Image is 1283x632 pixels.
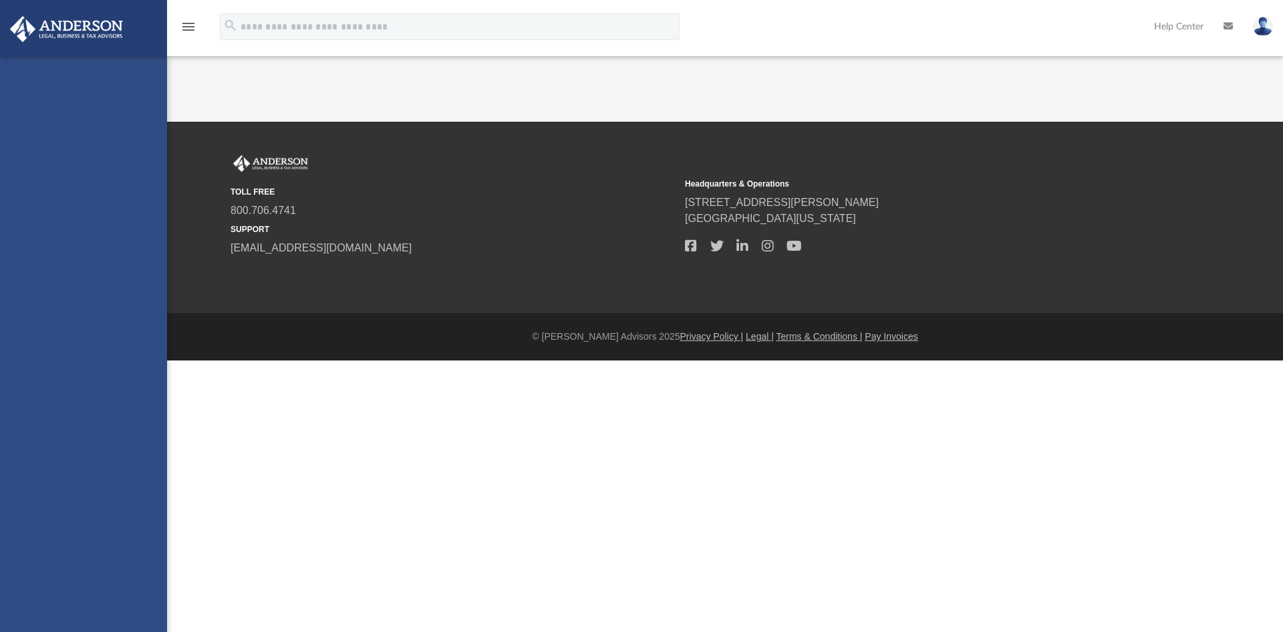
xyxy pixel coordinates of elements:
a: Terms & Conditions | [776,331,863,342]
small: TOLL FREE [231,186,676,198]
a: Pay Invoices [865,331,917,342]
a: [EMAIL_ADDRESS][DOMAIN_NAME] [231,242,412,253]
div: © [PERSON_NAME] Advisors 2025 [167,330,1283,344]
a: 800.706.4741 [231,205,296,216]
small: SUPPORT [231,223,676,235]
a: [STREET_ADDRESS][PERSON_NAME] [685,197,879,208]
small: Headquarters & Operations [685,178,1130,190]
img: Anderson Advisors Platinum Portal [231,155,311,173]
img: User Pic [1253,17,1273,36]
i: menu [180,19,196,35]
img: Anderson Advisors Platinum Portal [6,16,127,42]
a: menu [180,25,196,35]
a: Legal | [746,331,774,342]
i: search [223,18,238,33]
a: [GEOGRAPHIC_DATA][US_STATE] [685,213,856,224]
a: Privacy Policy | [680,331,744,342]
